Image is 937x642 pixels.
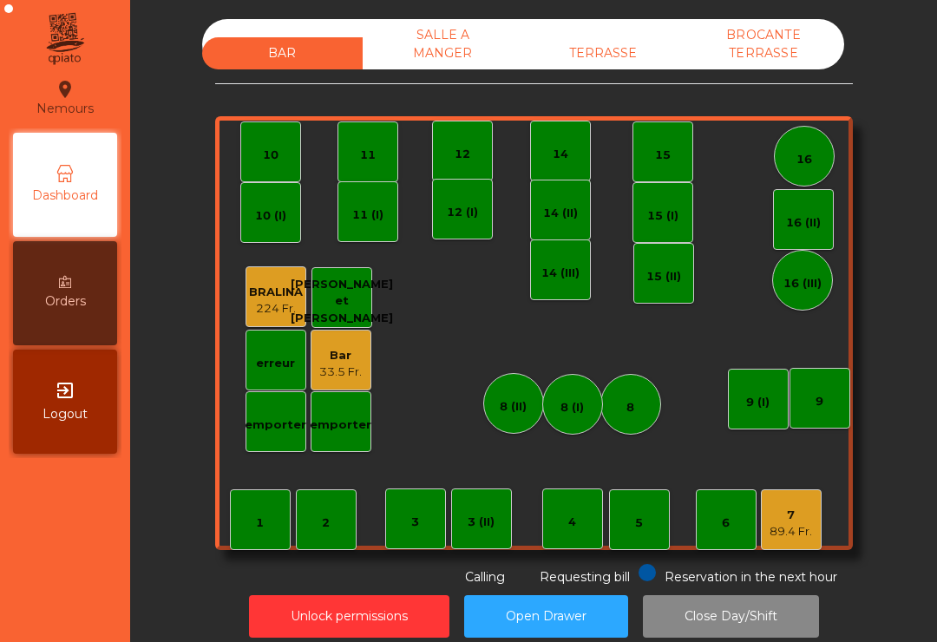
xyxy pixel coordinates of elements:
[352,206,383,224] div: 11 (I)
[291,276,393,327] div: [PERSON_NAME] et [PERSON_NAME]
[363,19,523,69] div: SALLE A MANGER
[360,147,376,164] div: 11
[635,514,643,532] div: 5
[249,595,449,638] button: Unlock permissions
[646,268,681,285] div: 15 (II)
[783,275,822,292] div: 16 (III)
[245,416,306,434] div: emporter
[32,187,98,205] span: Dashboard
[647,207,678,225] div: 15 (I)
[322,514,330,532] div: 2
[465,569,505,585] span: Calling
[55,380,75,401] i: exit_to_app
[560,399,584,416] div: 8 (I)
[319,364,362,381] div: 33.5 Fr.
[523,37,684,69] div: TERRASSE
[464,595,628,638] button: Open Drawer
[249,284,303,301] div: BRALINA
[249,300,303,318] div: 224 Fr.
[447,204,478,221] div: 12 (I)
[255,207,286,225] div: 10 (I)
[786,214,821,232] div: 16 (II)
[684,19,844,69] div: BROCANTE TERRASSE
[455,146,470,163] div: 12
[45,292,86,311] span: Orders
[468,514,495,531] div: 3 (II)
[643,595,819,638] button: Close Day/Shift
[655,147,671,164] div: 15
[770,507,812,524] div: 7
[626,399,634,416] div: 8
[746,394,770,411] div: 9 (I)
[568,514,576,531] div: 4
[796,151,812,168] div: 16
[36,76,94,120] div: Nemours
[55,79,75,100] i: location_on
[256,355,295,372] div: erreur
[500,398,527,416] div: 8 (II)
[319,347,362,364] div: Bar
[770,523,812,540] div: 89.4 Fr.
[43,9,86,69] img: qpiato
[543,205,578,222] div: 14 (II)
[722,514,730,532] div: 6
[816,393,823,410] div: 9
[540,569,630,585] span: Requesting bill
[43,405,88,423] span: Logout
[202,37,363,69] div: BAR
[665,569,837,585] span: Reservation in the next hour
[263,147,278,164] div: 10
[310,416,371,434] div: emporter
[541,265,580,282] div: 14 (III)
[411,514,419,531] div: 3
[256,514,264,532] div: 1
[553,146,568,163] div: 14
